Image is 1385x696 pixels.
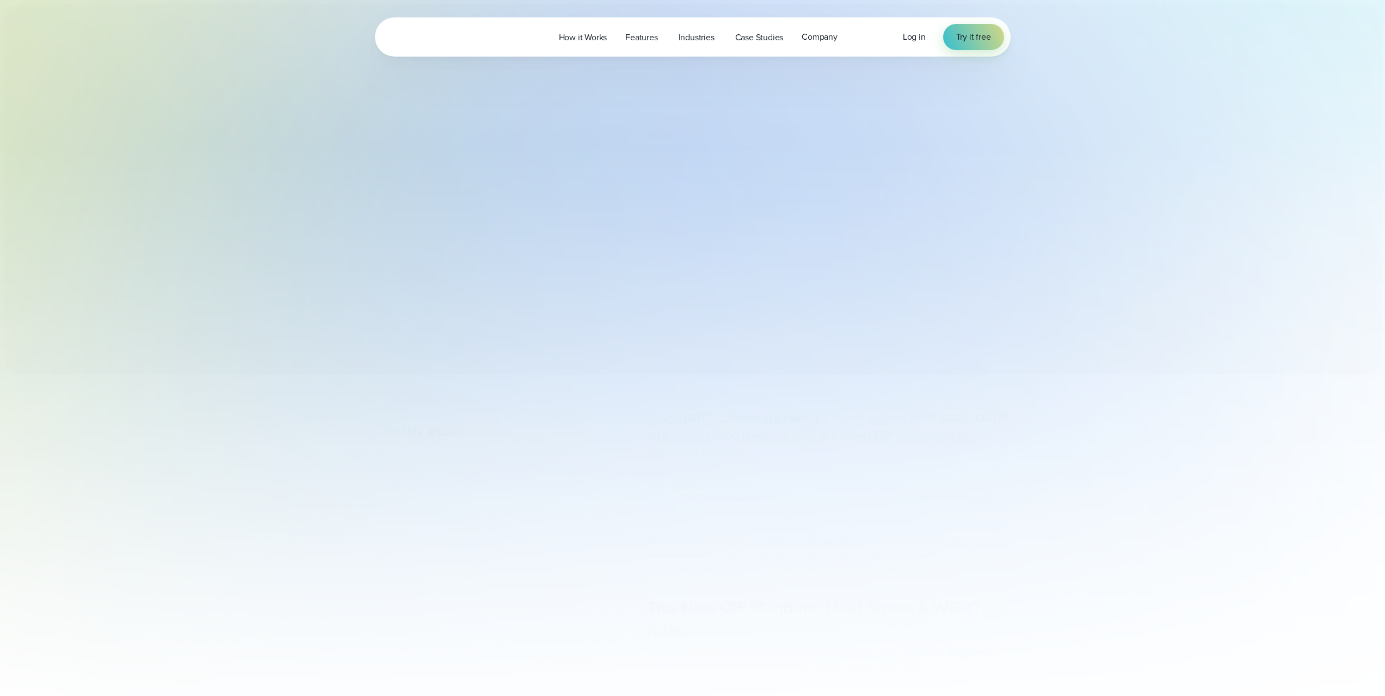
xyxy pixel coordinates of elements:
[903,30,926,43] span: Log in
[802,30,838,44] span: Company
[903,30,926,44] a: Log in
[559,31,607,44] span: How it Works
[550,26,617,48] a: How it Works
[956,30,991,44] span: Try it free
[679,31,715,44] span: Industries
[735,31,784,44] span: Case Studies
[943,24,1004,50] a: Try it free
[726,26,793,48] a: Case Studies
[625,31,657,44] span: Features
